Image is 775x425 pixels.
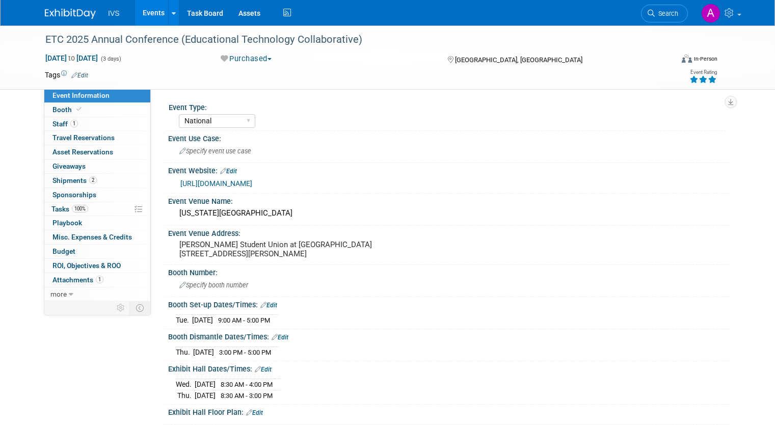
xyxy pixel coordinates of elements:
div: Event Format [618,53,717,68]
td: Tags [45,70,88,80]
span: IVS [108,9,120,17]
div: Exhibit Hall Dates/Times: [168,361,730,375]
span: Shipments [52,176,97,184]
span: Sponsorships [52,191,96,199]
button: Purchased [217,54,276,64]
span: Search [655,10,678,17]
td: [DATE] [195,379,216,390]
span: Specify event use case [179,147,251,155]
span: [DATE] [DATE] [45,54,98,63]
span: Attachments [52,276,103,284]
span: Staff [52,120,78,128]
td: Personalize Event Tab Strip [112,301,130,314]
div: Event Website: [168,163,730,176]
span: 100% [72,205,88,213]
img: Aaron Lentscher [701,4,720,23]
div: Booth Number: [168,265,730,278]
span: more [50,290,67,298]
span: 8:30 AM - 4:00 PM [221,381,273,388]
span: Specify booth number [179,281,248,289]
span: 2 [89,176,97,184]
span: 3:00 PM - 5:00 PM [219,349,271,356]
div: Booth Set-up Dates/Times: [168,297,730,310]
td: [DATE] [192,314,213,325]
span: (3 days) [100,56,121,62]
a: Edit [220,168,237,175]
a: Travel Reservations [44,131,150,145]
td: [DATE] [195,390,216,401]
div: Event Venue Name: [168,194,730,206]
span: Misc. Expenses & Credits [52,233,132,241]
a: Booth [44,103,150,117]
div: Exhibit Hall Floor Plan: [168,405,730,418]
span: Giveaways [52,162,86,170]
a: Edit [246,409,263,416]
a: Attachments1 [44,273,150,287]
div: ETC 2025 Annual Conference (Educational Technology Collaborative) [42,31,660,49]
div: [US_STATE][GEOGRAPHIC_DATA] [176,205,723,221]
span: 1 [70,120,78,127]
span: Asset Reservations [52,148,113,156]
a: Shipments2 [44,174,150,188]
a: Tasks100% [44,202,150,216]
div: Event Venue Address: [168,226,730,238]
a: Playbook [44,216,150,230]
pre: [PERSON_NAME] Student Union at [GEOGRAPHIC_DATA] [STREET_ADDRESS][PERSON_NAME] [179,240,391,258]
a: Search [641,5,688,22]
span: ROI, Objectives & ROO [52,261,121,270]
td: Thu. [176,390,195,401]
span: Booth [52,105,84,114]
a: Budget [44,245,150,258]
img: Format-Inperson.png [682,55,692,63]
td: Tue. [176,314,192,325]
a: Event Information [44,89,150,102]
a: Staff1 [44,117,150,131]
a: Edit [71,72,88,79]
div: Booth Dismantle Dates/Times: [168,329,730,342]
a: ROI, Objectives & ROO [44,259,150,273]
td: [DATE] [193,347,214,357]
div: Event Use Case: [168,131,730,144]
td: Toggle Event Tabs [130,301,151,314]
span: Travel Reservations [52,134,115,142]
div: In-Person [693,55,717,63]
span: to [67,54,76,62]
a: Misc. Expenses & Credits [44,230,150,244]
td: Wed. [176,379,195,390]
div: Event Rating [689,70,717,75]
span: 1 [96,276,103,283]
span: Event Information [52,91,110,99]
a: Giveaways [44,160,150,173]
a: [URL][DOMAIN_NAME] [180,179,252,188]
span: Budget [52,247,75,255]
a: Edit [272,334,288,341]
span: Playbook [52,219,82,227]
span: [GEOGRAPHIC_DATA], [GEOGRAPHIC_DATA] [455,56,582,64]
a: more [44,287,150,301]
a: Asset Reservations [44,145,150,159]
span: Tasks [51,205,88,213]
a: Edit [260,302,277,309]
a: Sponsorships [44,188,150,202]
div: Event Type: [169,100,726,113]
td: Thu. [176,347,193,357]
img: ExhibitDay [45,9,96,19]
a: Edit [255,366,272,373]
span: 9:00 AM - 5:00 PM [218,316,270,324]
i: Booth reservation complete [76,107,82,112]
span: 8:30 AM - 3:00 PM [221,392,273,400]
